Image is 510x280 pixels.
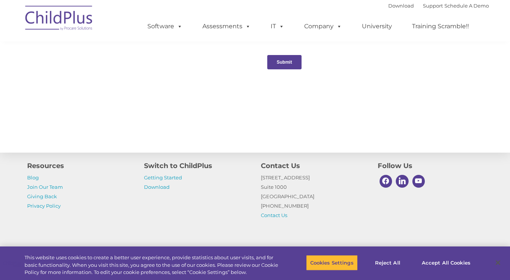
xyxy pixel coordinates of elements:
button: Accept All Cookies [418,255,475,271]
a: Schedule A Demo [444,3,489,9]
a: Youtube [410,173,427,190]
h4: Resources [27,161,133,171]
div: This website uses cookies to create a better user experience, provide statistics about user visit... [25,254,280,276]
font: | [388,3,489,9]
a: Linkedin [394,173,410,190]
button: Close [490,254,506,271]
a: Training Scramble!! [404,19,476,34]
a: University [354,19,400,34]
a: Privacy Policy [27,203,61,209]
button: Reject All [364,255,411,271]
p: [STREET_ADDRESS] Suite 1000 [GEOGRAPHIC_DATA] [PHONE_NUMBER] [261,173,366,220]
button: Cookies Settings [306,255,358,271]
h4: Switch to ChildPlus [144,161,250,171]
a: Download [144,184,170,190]
h4: Follow Us [378,161,483,171]
a: Giving Back [27,193,57,199]
a: Join Our Team [27,184,63,190]
a: Facebook [378,173,394,190]
a: IT [263,19,292,34]
a: Download [388,3,414,9]
img: ChildPlus by Procare Solutions [21,0,97,38]
a: Blog [27,174,39,181]
a: Contact Us [261,212,287,218]
a: Assessments [195,19,258,34]
span: Last name [105,50,128,55]
a: Getting Started [144,174,182,181]
span: Phone number [105,81,137,86]
a: Company [297,19,349,34]
h4: Contact Us [261,161,366,171]
a: Software [140,19,190,34]
a: Support [423,3,443,9]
